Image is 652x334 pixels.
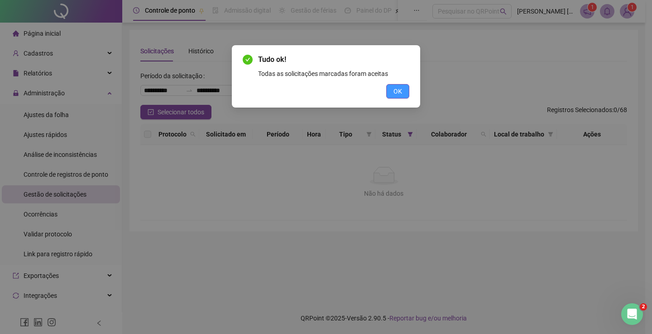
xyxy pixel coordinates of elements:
[243,55,253,65] span: check-circle
[621,303,643,325] iframe: Intercom live chat
[258,54,409,65] span: Tudo ok!
[393,86,402,96] span: OK
[640,303,647,310] span: 2
[386,84,409,99] button: OK
[258,69,409,79] div: Todas as solicitações marcadas foram aceitas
